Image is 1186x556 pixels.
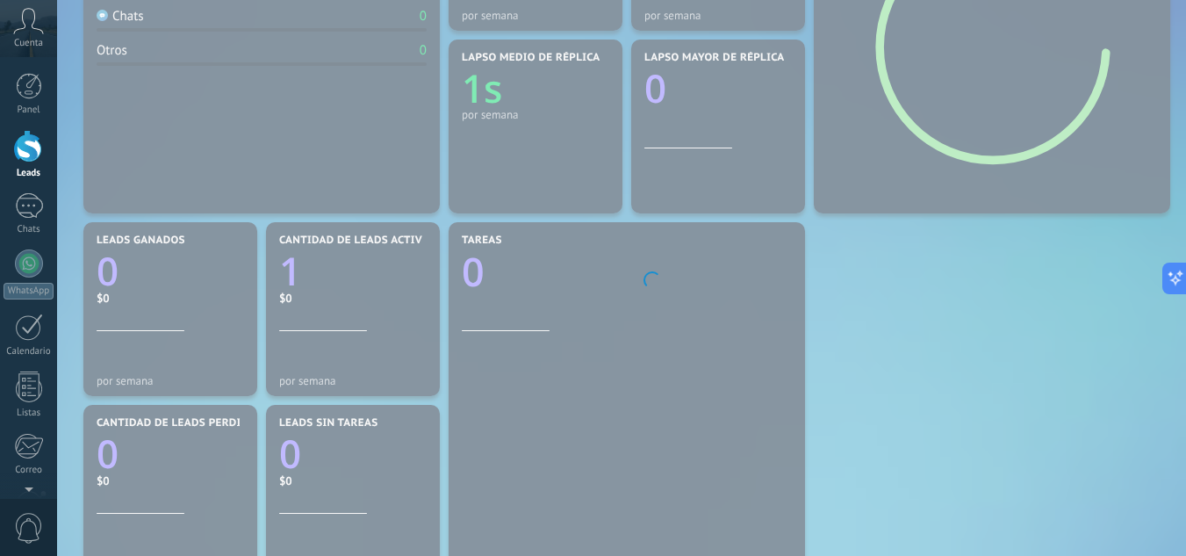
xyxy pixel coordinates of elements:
div: WhatsApp [4,283,54,300]
span: Cuenta [14,38,43,49]
div: Chats [4,224,54,235]
div: Panel [4,105,54,116]
div: Correo [4,465,54,476]
div: Calendario [4,346,54,357]
div: Leads [4,168,54,179]
div: Listas [4,408,54,419]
